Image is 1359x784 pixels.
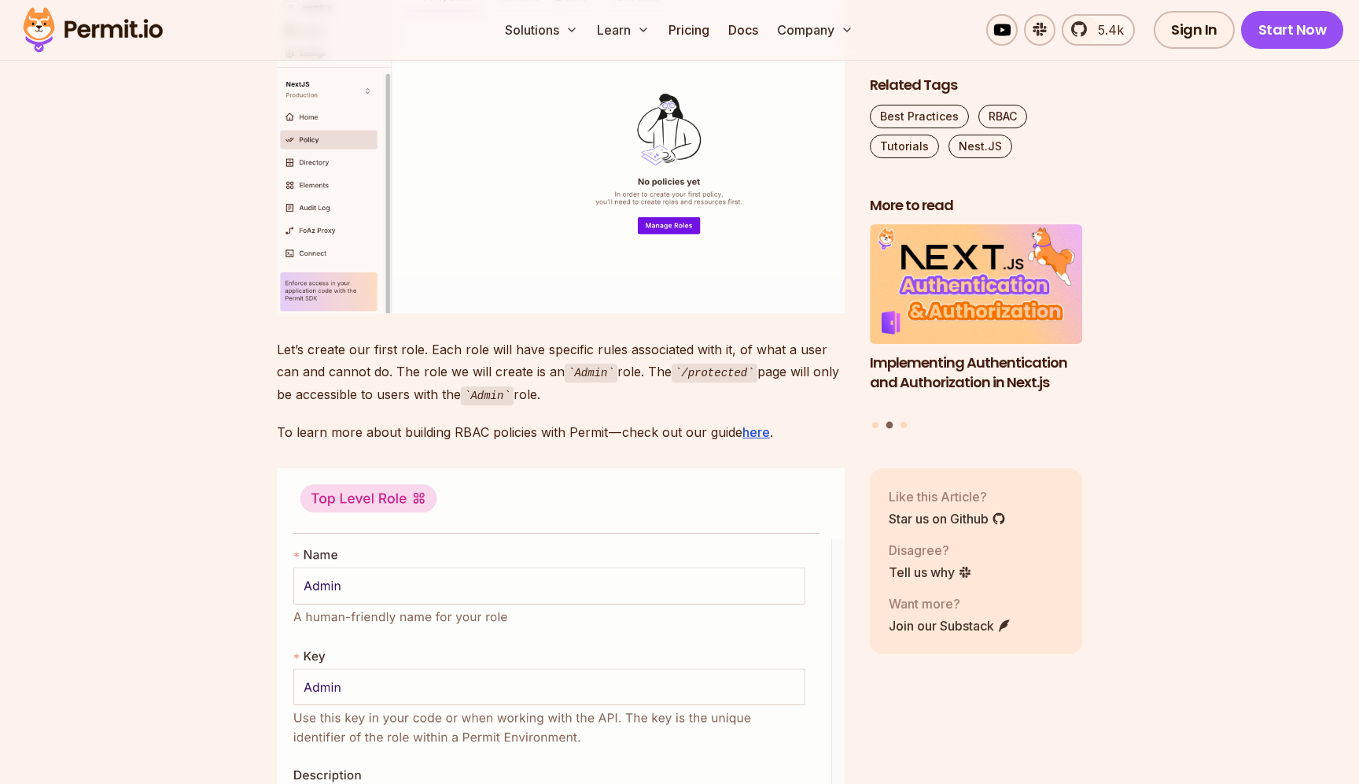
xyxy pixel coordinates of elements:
[461,386,514,405] code: Admin
[277,421,845,443] p: To learn more about building RBAC policies with Permit — check out our guide .
[870,196,1082,216] h2: More to read
[662,14,716,46] a: Pricing
[870,225,1082,431] div: Posts
[870,225,1082,345] img: Implementing Authentication and Authorization in Next.js
[870,353,1082,393] h3: Implementing Authentication and Authorization in Next.js
[870,225,1082,412] li: 2 of 3
[742,424,770,440] a: here
[722,14,764,46] a: Docs
[672,364,757,383] code: /protected
[889,616,1011,635] a: Join our Substack
[870,105,969,128] a: Best Practices
[889,509,1006,528] a: Star us on Github
[889,594,1011,613] p: Want more?
[565,364,617,383] code: Admin
[886,422,893,429] button: Go to slide 2
[948,135,1012,158] a: Nest.JS
[16,3,170,57] img: Permit logo
[870,76,1082,95] h2: Related Tags
[1154,11,1235,49] a: Sign In
[889,541,972,560] p: Disagree?
[499,14,584,46] button: Solutions
[1241,11,1344,49] a: Start Now
[978,105,1027,128] a: RBAC
[889,487,1006,506] p: Like this Article?
[889,563,972,582] a: Tell us why
[870,135,939,158] a: Tutorials
[591,14,656,46] button: Learn
[277,338,845,405] p: Let’s create our first role. Each role will have specific rules associated with it, of what a use...
[870,225,1082,412] a: Implementing Authentication and Authorization in Next.jsImplementing Authentication and Authoriza...
[900,422,907,428] button: Go to slide 3
[1088,20,1124,39] span: 5.4k
[1062,14,1135,46] a: 5.4k
[872,422,878,428] button: Go to slide 1
[771,14,860,46] button: Company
